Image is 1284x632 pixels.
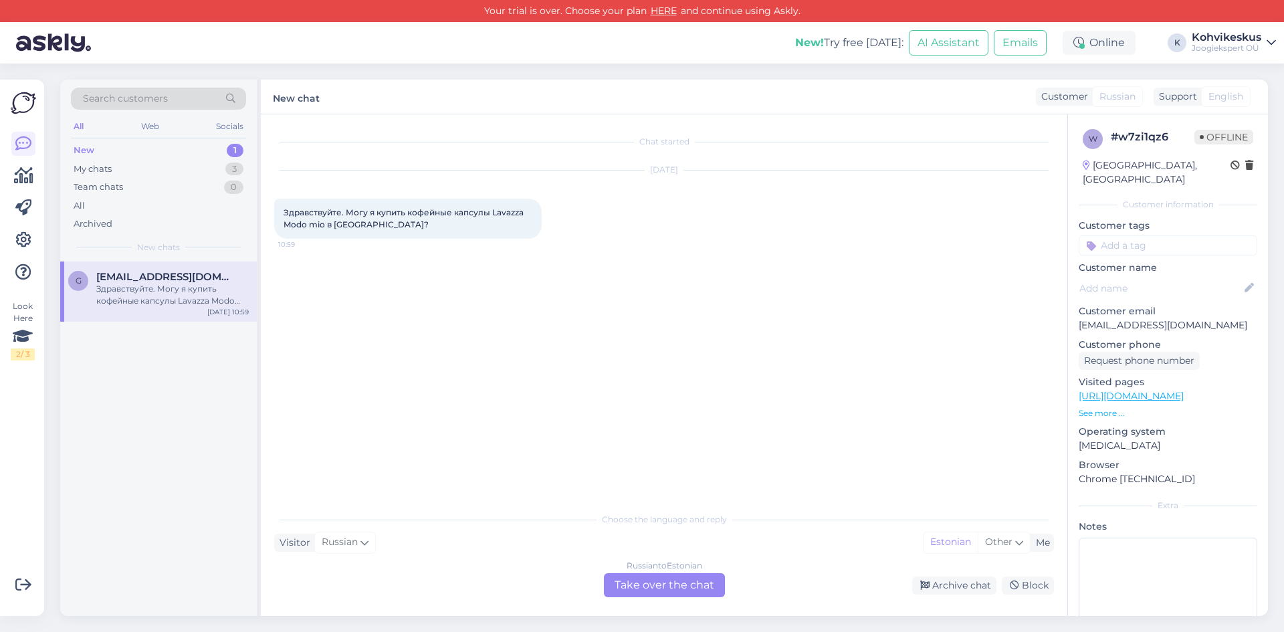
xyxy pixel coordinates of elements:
span: w [1089,134,1097,144]
p: [MEDICAL_DATA] [1079,439,1257,453]
span: Здравствуйте. Могу я купить кофейные капсулы Lavazza Modo mio в [GEOGRAPHIC_DATA]? [284,207,526,229]
span: Russian [1099,90,1136,104]
div: Kohvikeskus [1192,32,1261,43]
div: All [71,118,86,135]
img: Askly Logo [11,90,36,116]
p: Customer email [1079,304,1257,318]
span: 10:59 [278,239,328,249]
div: Customer information [1079,199,1257,211]
a: HERE [647,5,681,17]
p: Operating system [1079,425,1257,439]
div: 1 [227,144,243,157]
div: Archive chat [912,576,996,595]
p: Customer phone [1079,338,1257,352]
span: Other [985,536,1012,548]
div: Web [138,118,162,135]
b: New! [795,36,824,49]
p: Customer name [1079,261,1257,275]
div: My chats [74,163,112,176]
button: Emails [994,30,1047,56]
span: Russian [322,535,358,550]
p: Notes [1079,520,1257,534]
div: New [74,144,94,157]
input: Add name [1079,281,1242,296]
div: Visitor [274,536,310,550]
div: Chat started [274,136,1054,148]
div: Try free [DATE]: [795,35,903,51]
p: [EMAIL_ADDRESS][DOMAIN_NAME] [1079,318,1257,332]
div: Team chats [74,181,123,194]
div: Customer [1036,90,1088,104]
div: Block [1002,576,1054,595]
a: KohvikeskusJoogiekspert OÜ [1192,32,1276,54]
div: K [1168,33,1186,52]
div: Take over the chat [604,573,725,597]
div: Choose the language and reply [274,514,1054,526]
button: AI Assistant [909,30,988,56]
div: [GEOGRAPHIC_DATA], [GEOGRAPHIC_DATA] [1083,159,1230,187]
div: Archived [74,217,112,231]
div: Russian to Estonian [627,560,702,572]
a: [URL][DOMAIN_NAME] [1079,390,1184,402]
div: Me [1031,536,1050,550]
div: Extra [1079,500,1257,512]
p: Customer tags [1079,219,1257,233]
div: Здравствуйте. Могу я купить кофейные капсулы Lavazza Modo mio в [GEOGRAPHIC_DATA]? [96,283,249,307]
div: 2 / 3 [11,348,35,360]
div: [DATE] [274,164,1054,176]
span: Search customers [83,92,168,106]
div: 0 [224,181,243,194]
div: All [74,199,85,213]
div: Socials [213,118,246,135]
span: English [1208,90,1243,104]
p: See more ... [1079,407,1257,419]
span: greyfish58@gmail.com [96,271,235,283]
div: [DATE] 10:59 [207,307,249,317]
span: New chats [137,241,180,253]
span: g [76,276,82,286]
p: Browser [1079,458,1257,472]
div: Look Here [11,300,35,360]
div: Online [1063,31,1136,55]
div: # w7zi1qz6 [1111,129,1194,145]
label: New chat [273,88,320,106]
span: Offline [1194,130,1253,144]
div: Estonian [924,532,978,552]
div: 3 [225,163,243,176]
div: Request phone number [1079,352,1200,370]
p: Visited pages [1079,375,1257,389]
div: Joogiekspert OÜ [1192,43,1261,54]
div: Support [1154,90,1197,104]
p: Chrome [TECHNICAL_ID] [1079,472,1257,486]
input: Add a tag [1079,235,1257,255]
